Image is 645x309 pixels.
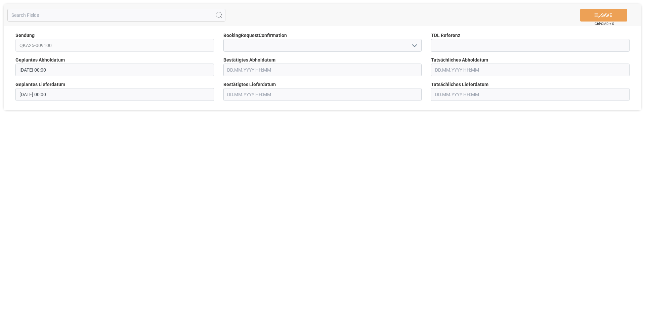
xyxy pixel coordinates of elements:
span: Sendung [15,32,35,39]
span: Tatsächliches Abholdatum [431,56,488,64]
span: BookingRequestConfirmation [223,32,287,39]
span: Geplantes Abholdatum [15,56,65,64]
input: DD.MM.YYYY HH:MM [15,64,214,76]
input: DD.MM.YYYY HH:MM [15,88,214,101]
span: Tatsächliches Lieferdatum [431,81,488,88]
input: DD.MM.YYYY HH:MM [223,88,422,101]
button: SAVE [580,9,627,22]
span: Bestätigtes Lieferdatum [223,81,276,88]
input: Search Fields [7,9,225,22]
input: DD.MM.YYYY HH:MM [223,64,422,76]
button: open menu [409,40,419,51]
input: DD.MM.YYYY HH:MM [431,64,630,76]
input: DD.MM.YYYY HH:MM [431,88,630,101]
span: TDL Referenz [431,32,460,39]
span: Geplantes Lieferdatum [15,81,65,88]
span: Ctrl/CMD + S [595,21,614,26]
span: Bestätigtes Abholdatum [223,56,275,64]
